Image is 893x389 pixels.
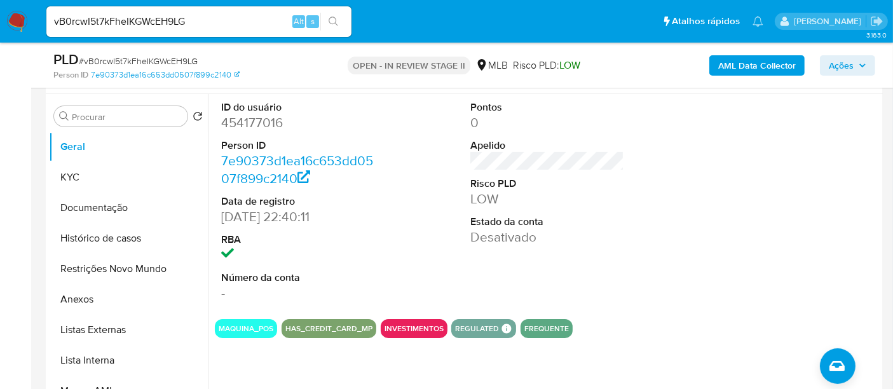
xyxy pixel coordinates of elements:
span: Ações [829,55,854,76]
span: LOW [559,58,580,72]
dt: Risco PLD [470,177,624,191]
dt: Estado da conta [470,215,624,229]
button: Listas Externas [49,315,208,345]
button: Histórico de casos [49,223,208,254]
span: Alt [294,15,304,27]
p: erico.trevizan@mercadopago.com.br [794,15,866,27]
a: 7e90373d1ea16c653dd0507f899c2140 [91,69,240,81]
dd: LOW [470,190,624,208]
dt: Pontos [470,100,624,114]
a: Sair [870,15,883,28]
span: # vB0rcwI5t7kFheIKGWcEH9LG [79,55,198,67]
a: 7e90373d1ea16c653dd0507f899c2140 [221,151,373,188]
button: search-icon [320,13,346,31]
div: MLB [475,58,508,72]
button: Geral [49,132,208,162]
input: Pesquise usuários ou casos... [46,13,351,30]
dd: 0 [470,114,624,132]
b: PLD [53,49,79,69]
span: Risco PLD: [513,58,580,72]
dt: ID do usuário [221,100,375,114]
dt: Person ID [221,139,375,153]
button: Documentação [49,193,208,223]
dt: Apelido [470,139,624,153]
dt: RBA [221,233,375,247]
button: Lista Interna [49,345,208,376]
button: Retornar ao pedido padrão [193,111,203,125]
button: KYC [49,162,208,193]
a: Notificações [753,16,763,27]
dt: Data de registro [221,194,375,208]
button: AML Data Collector [709,55,805,76]
span: s [311,15,315,27]
b: AML Data Collector [718,55,796,76]
span: 3.163.0 [866,30,887,40]
b: Person ID [53,69,88,81]
button: Anexos [49,284,208,315]
dd: 454177016 [221,114,375,132]
dd: Desativado [470,228,624,246]
input: Procurar [72,111,182,123]
button: Restrições Novo Mundo [49,254,208,284]
dd: - [221,284,375,302]
dd: [DATE] 22:40:11 [221,208,375,226]
dt: Número da conta [221,271,375,285]
span: Atalhos rápidos [672,15,740,28]
button: Procurar [59,111,69,121]
button: Ações [820,55,875,76]
p: OPEN - IN REVIEW STAGE II [348,57,470,74]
